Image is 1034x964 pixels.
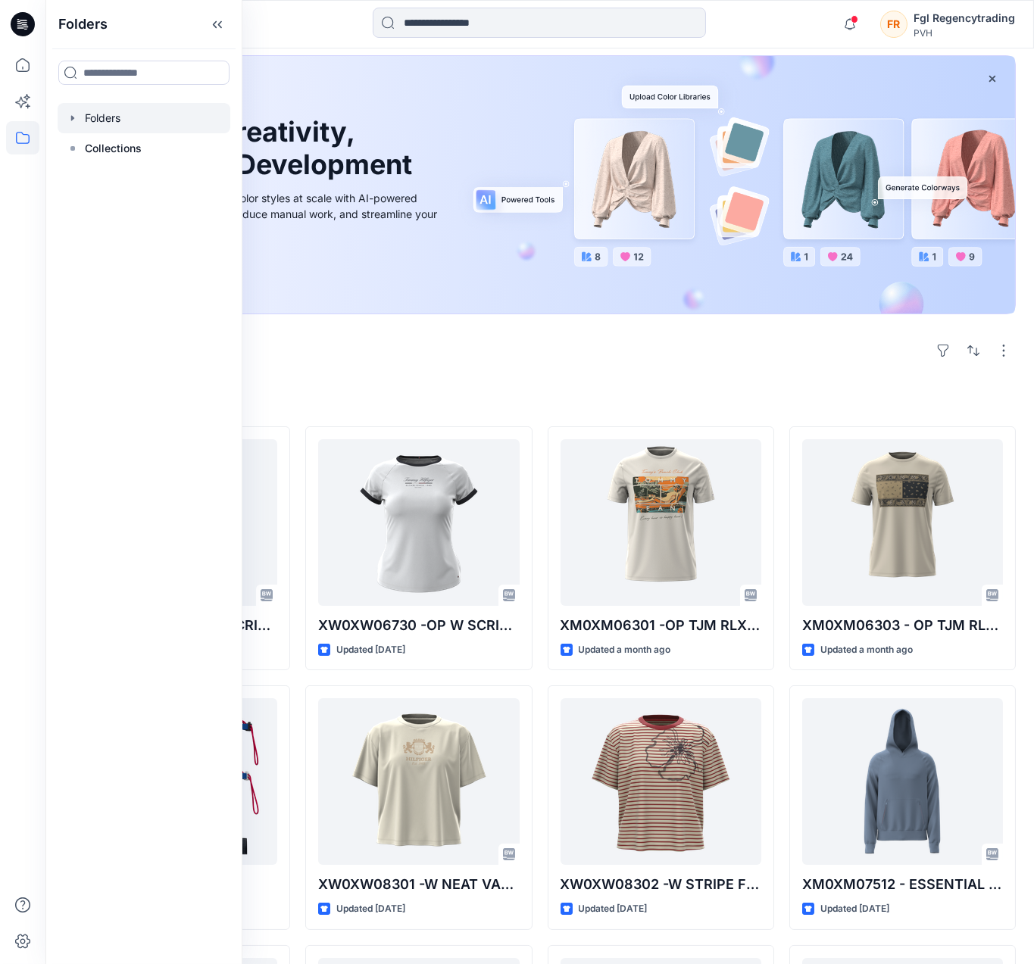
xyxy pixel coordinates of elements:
[101,190,442,238] div: Explore ideas faster and recolor styles at scale with AI-powered tools that boost creativity, red...
[318,615,519,636] p: XW0XW06730 -OP W SCRIPT SLIM RINGER SS TEE-V01
[561,698,761,865] a: XW0XW08302 -W STRIPE FLORAL TEE-V02
[101,116,419,181] h1: Unleash Creativity, Speed Up Development
[318,439,519,606] a: XW0XW06730 -OP W SCRIPT SLIM RINGER SS TEE-V01
[802,874,1003,895] p: XM0XM07512 - ESSENTIAL INTECHNO HOODY - V01
[914,27,1015,39] div: PVH
[318,698,519,865] a: XW0XW08301 -W NEAT VARSITY C- NK SS TEE-V02
[579,642,671,658] p: Updated a month ago
[64,393,1016,411] h4: Styles
[914,9,1015,27] div: Fgl Regencytrading
[820,901,889,917] p: Updated [DATE]
[561,439,761,606] a: XM0XM06301 -OP TJM RLX BEACH CLUB SS TEE-V01
[802,615,1003,636] p: XM0XM06303 - OP TJM RLX PAISLEY FLAG SS TEE - V01
[336,901,405,917] p: Updated [DATE]
[802,439,1003,606] a: XM0XM06303 - OP TJM RLX PAISLEY FLAG SS TEE - V01
[880,11,907,38] div: FR
[101,256,442,286] a: Discover more
[318,874,519,895] p: XW0XW08301 -W NEAT VARSITY C- NK SS TEE-V02
[561,874,761,895] p: XW0XW08302 -W STRIPE FLORAL TEE-V02
[579,901,648,917] p: Updated [DATE]
[802,698,1003,865] a: XM0XM07512 - ESSENTIAL INTECHNO HOODY - V01
[85,139,142,158] p: Collections
[820,642,913,658] p: Updated a month ago
[561,615,761,636] p: XM0XM06301 -OP TJM RLX BEACH CLUB SS TEE-V01
[336,642,405,658] p: Updated [DATE]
